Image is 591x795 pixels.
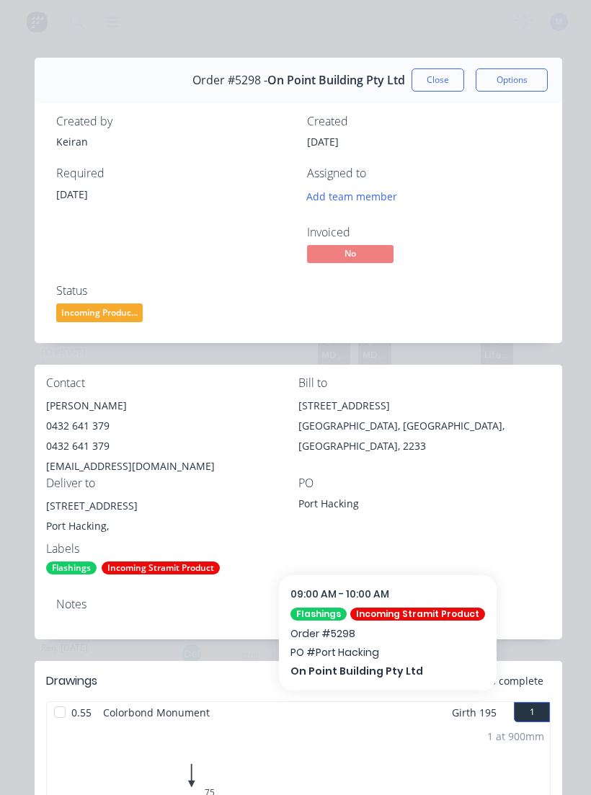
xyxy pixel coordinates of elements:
div: Contact [46,376,298,390]
span: Girth 195 [452,702,497,723]
button: Add team member [299,187,405,206]
button: Incoming Produc... [56,303,143,325]
span: Incoming Produc... [56,303,143,321]
div: Incoming Stramit Product [102,561,220,574]
span: Colorbond Monument [97,702,215,723]
span: No [307,245,394,263]
div: [GEOGRAPHIC_DATA], [GEOGRAPHIC_DATA], [GEOGRAPHIC_DATA], 2233 [298,416,551,456]
button: Add team member [307,187,405,206]
div: Created by [56,115,290,128]
div: 0432 641 379 [46,436,298,456]
div: Bill to [298,376,551,390]
span: [DATE] [307,135,339,148]
div: [PERSON_NAME]0432 641 3790432 641 379[EMAIL_ADDRESS][DOMAIN_NAME] [46,396,298,476]
div: Required [56,166,290,180]
div: Port Hacking, [46,516,298,536]
span: 0.55 [66,702,97,723]
button: Close [412,68,464,92]
div: PO [298,476,551,490]
div: Flashings [46,561,97,574]
div: Keiran [56,134,290,149]
div: [STREET_ADDRESS][GEOGRAPHIC_DATA], [GEOGRAPHIC_DATA], [GEOGRAPHIC_DATA], 2233 [298,396,551,456]
div: [PERSON_NAME] [46,396,298,416]
button: Options [476,68,548,92]
div: Created [307,115,541,128]
div: Notes [56,598,541,611]
div: Port Hacking [298,496,479,516]
span: Mark all drawings as complete [396,673,543,688]
span: [DATE] [56,187,88,201]
div: [STREET_ADDRESS]Port Hacking, [46,496,298,542]
div: Deliver to [46,476,298,490]
div: [STREET_ADDRESS] [298,396,551,416]
div: [EMAIL_ADDRESS][DOMAIN_NAME] [46,456,298,476]
span: On Point Building Pty Ltd [267,74,405,87]
div: Assigned to [307,166,541,180]
div: Invoiced [307,226,541,239]
button: 1 [514,702,550,722]
div: 1 at 900mm [487,729,544,744]
div: [STREET_ADDRESS] [46,496,298,516]
div: Labels [46,542,298,556]
div: 0432 641 379 [46,416,298,436]
span: Order #5298 - [192,74,267,87]
div: Drawings [46,672,97,690]
div: Status [56,284,290,298]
